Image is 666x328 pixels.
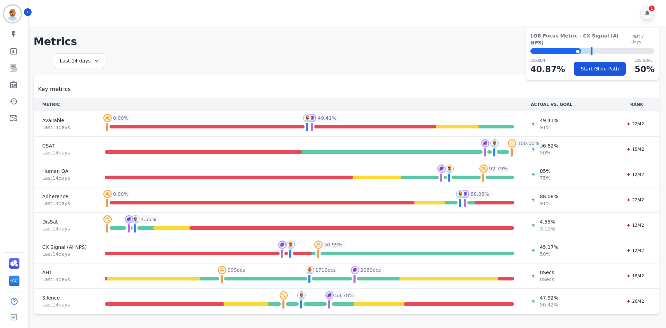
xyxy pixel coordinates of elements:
p: CURRENT [530,58,565,63]
span: 0.00 % [113,115,128,121]
span: 0.00 % [113,191,128,197]
span: 206 Secs [360,267,381,274]
span: 171 Secs [315,267,336,274]
span: 49.41 % [318,115,336,121]
div: 26/42 [623,298,648,305]
span: Last 14 day s [42,276,88,283]
span: Key metrics [38,85,71,93]
img: profile-pic [297,291,306,300]
img: profile-pic [481,139,489,148]
th: ACTUAL VS. GOAL [522,98,615,111]
span: LOB Focus Metric - CX Signal (AI NPS) [530,32,631,46]
img: profile-pic [437,165,446,173]
span: 49.41 % [540,117,558,124]
span: 47.92 % [540,294,558,301]
div: 15/42 [623,146,648,153]
div: Last 14 days [54,53,105,68]
span: Human QA [42,168,88,175]
span: 88.08 % [540,193,558,200]
div: 13/42 [623,222,648,229]
div: 18/42 [623,272,648,279]
img: profile-pic [131,215,139,224]
img: profile-pic [461,190,469,198]
img: profile-pic [351,266,359,274]
img: profile-pic [125,215,133,224]
th: RANK [615,98,659,111]
img: profile-pic [479,165,488,173]
img: profile-pic [306,266,314,274]
span: Last 14 day s [42,175,88,182]
span: 91 % [540,124,558,131]
span: CSAT [42,142,88,149]
span: 75 % [540,175,550,182]
div: 12/42 [623,171,648,178]
span: 88.08 % [471,191,489,197]
p: 40.87 % [530,63,565,76]
span: Adherence [42,193,88,200]
span: Last 14 day s [42,251,88,258]
th: METRIC [34,98,96,111]
span: 3.11 % [540,225,555,232]
span: AHT [42,269,88,276]
span: 4.55 % [141,216,156,223]
div: 22/42 [623,120,648,127]
span: 50.99 % [324,241,342,248]
p: 50 % [635,63,655,76]
div: ⬤ [530,48,581,54]
span: 85 % [540,168,550,175]
img: profile-pic [103,190,112,198]
h1: Metrics [34,35,659,48]
span: DisSat [42,218,88,225]
img: profile-pic [278,241,287,249]
img: profile-pic [103,114,112,122]
img: profile-pic [303,114,311,122]
span: Silence [42,294,88,301]
span: 4.55 % [540,218,555,225]
img: profile-pic [103,215,112,224]
span: 0 Secs [540,276,554,283]
button: Start Glide Path [574,62,626,76]
img: profile-pic [490,139,499,148]
img: profile-pic [218,266,226,274]
span: Last 14 day s [42,149,88,156]
span: 91 % [540,200,558,207]
span: Last 14 day s [42,124,88,131]
div: 1 [649,6,655,11]
span: Last 14 day s [42,225,88,232]
img: Bordered avatar [4,6,21,22]
div: 12/42 [623,247,648,254]
img: profile-pic [287,241,295,249]
img: profile-pic [280,291,288,300]
span: Available [42,117,88,124]
div: 22/42 [623,196,648,203]
span: 100.00 % [518,140,539,147]
img: profile-pic [445,165,454,173]
span: 53.78 % [335,292,353,299]
span: Last 14 day s [42,301,88,308]
span: Last 14 day s [42,200,88,207]
span: 50.42 % [540,301,558,308]
span: 0 Secs [540,269,554,276]
img: profile-pic [314,241,323,249]
span: 45.17 % [540,244,558,251]
span: 96.82 % [540,142,558,149]
span: 50 % [540,251,558,258]
span: 99 Secs [228,267,245,274]
img: profile-pic [456,190,464,198]
img: profile-pic [508,139,516,148]
p: LOB Goal [635,58,655,63]
span: CX Signal (AI NPS) [42,244,88,251]
img: profile-pic [325,291,334,300]
span: Past 7 days [631,34,655,45]
span: 50 % [540,149,558,156]
img: profile-pic [308,114,316,122]
span: 92.79 % [489,165,507,172]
